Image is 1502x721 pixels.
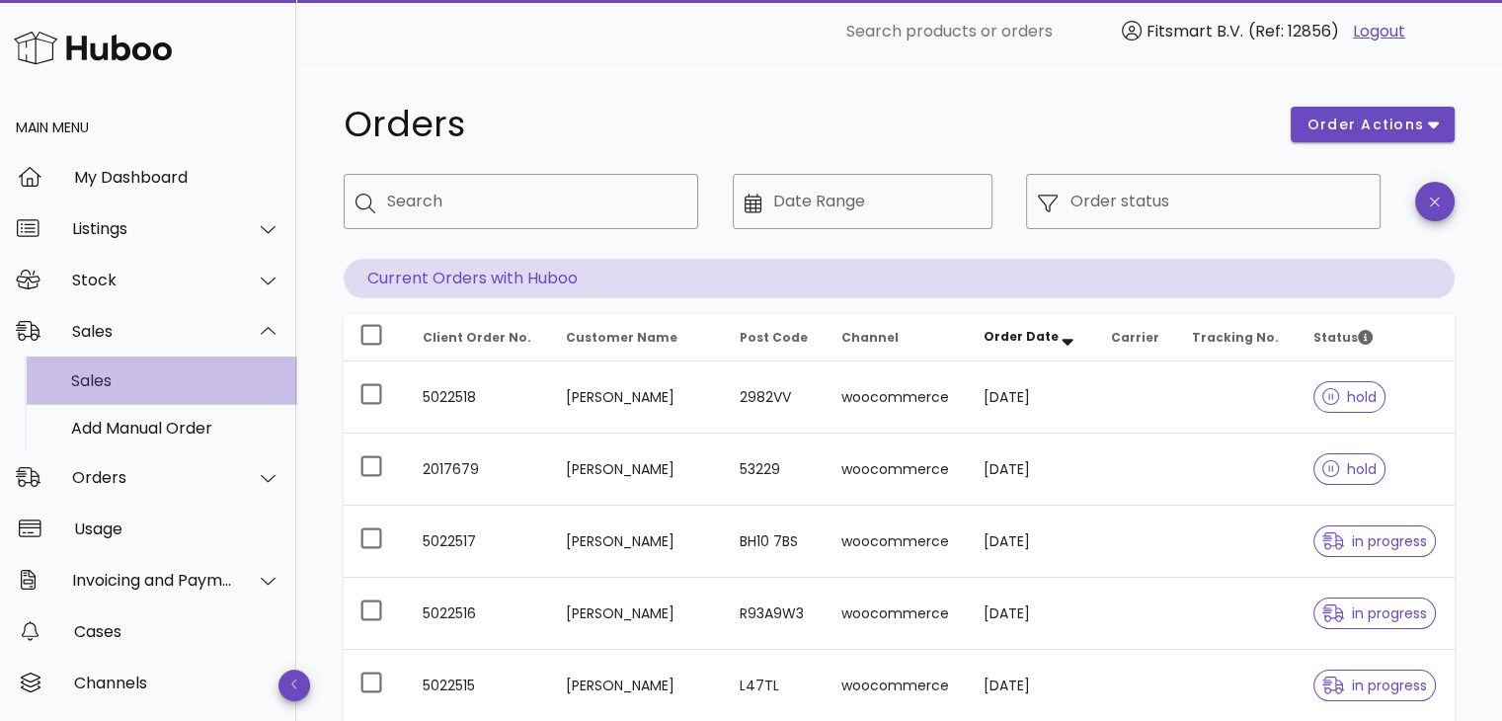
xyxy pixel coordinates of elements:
th: Order Date: Sorted descending. Activate to remove sorting. [968,314,1095,361]
td: 2017679 [407,434,550,506]
div: Sales [71,371,280,390]
td: [PERSON_NAME] [550,361,724,434]
div: My Dashboard [74,168,280,187]
td: woocommerce [826,361,968,434]
td: 53229 [724,434,826,506]
th: Customer Name [550,314,724,361]
p: Current Orders with Huboo [344,259,1455,298]
span: (Ref: 12856) [1248,20,1339,42]
td: 5022518 [407,361,550,434]
td: 2982VV [724,361,826,434]
span: Status [1313,329,1373,346]
div: Orders [72,468,233,487]
span: Carrier [1110,329,1158,346]
td: BH10 7BS [724,506,826,578]
td: [PERSON_NAME] [550,578,724,650]
td: [PERSON_NAME] [550,506,724,578]
td: woocommerce [826,578,968,650]
div: Listings [72,219,233,238]
div: Invoicing and Payments [72,571,233,590]
span: hold [1322,390,1378,404]
h1: Orders [344,107,1267,142]
td: [PERSON_NAME] [550,434,724,506]
td: [DATE] [968,361,1095,434]
th: Client Order No. [407,314,550,361]
span: in progress [1322,679,1427,692]
span: Post Code [740,329,808,346]
th: Carrier [1094,314,1176,361]
span: hold [1322,462,1378,476]
td: woocommerce [826,434,968,506]
span: Order Date [984,328,1059,345]
th: Post Code [724,314,826,361]
td: 5022517 [407,506,550,578]
span: in progress [1322,534,1427,548]
span: Channel [841,329,899,346]
div: Add Manual Order [71,419,280,438]
th: Tracking No. [1176,314,1298,361]
a: Logout [1353,20,1405,43]
td: 5022516 [407,578,550,650]
div: Stock [72,271,233,289]
td: [DATE] [968,506,1095,578]
span: Tracking No. [1192,329,1279,346]
div: Channels [74,674,280,692]
td: woocommerce [826,506,968,578]
span: in progress [1322,606,1427,620]
div: Usage [74,520,280,538]
div: Cases [74,622,280,641]
span: Client Order No. [423,329,531,346]
td: [DATE] [968,434,1095,506]
span: Customer Name [566,329,677,346]
img: Huboo Logo [14,27,172,69]
span: Fitsmart B.V. [1146,20,1243,42]
th: Status [1298,314,1455,361]
button: order actions [1291,107,1455,142]
th: Channel [826,314,968,361]
div: Sales [72,322,233,341]
td: R93A9W3 [724,578,826,650]
span: order actions [1306,115,1425,135]
td: [DATE] [968,578,1095,650]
